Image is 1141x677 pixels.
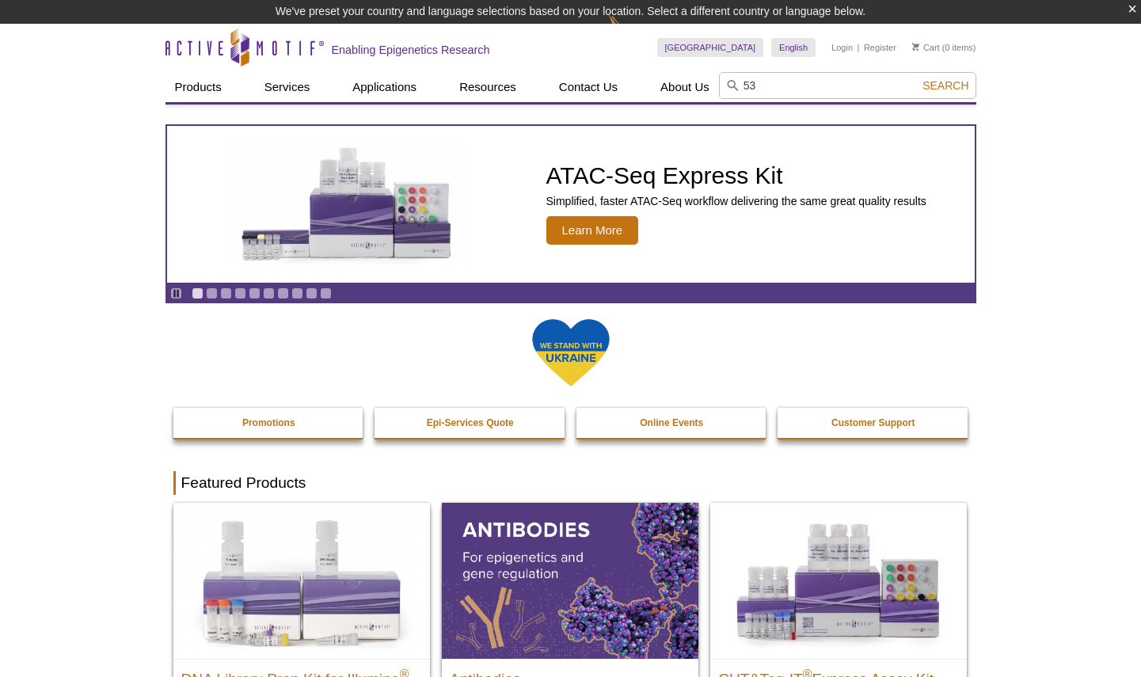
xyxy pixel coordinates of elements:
[263,287,275,299] a: Go to slide 6
[167,126,975,283] a: ATAC-Seq Express Kit ATAC-Seq Express Kit Simplified, faster ATAC-Seq workflow delivering the sam...
[922,79,968,92] span: Search
[277,287,289,299] a: Go to slide 7
[170,287,182,299] a: Toggle autoplay
[531,318,610,388] img: We Stand With Ukraine
[206,287,218,299] a: Go to slide 2
[291,287,303,299] a: Go to slide 8
[167,126,975,283] article: ATAC-Seq Express Kit
[912,43,919,51] img: Your Cart
[546,216,639,245] span: Learn More
[427,417,514,428] strong: Epi-Services Quote
[234,287,246,299] a: Go to slide 4
[306,287,318,299] a: Go to slide 9
[831,42,853,53] a: Login
[912,42,940,53] a: Cart
[255,72,320,102] a: Services
[320,287,332,299] a: Go to slide 10
[719,72,976,99] input: Keyword, Cat. No.
[710,503,967,658] img: CUT&Tag-IT® Express Assay Kit
[249,287,261,299] a: Go to slide 5
[173,408,365,438] a: Promotions
[450,72,526,102] a: Resources
[912,38,976,57] li: (0 items)
[242,417,295,428] strong: Promotions
[858,38,860,57] li: |
[442,503,698,658] img: All Antibodies
[608,12,650,49] img: Change Here
[375,408,566,438] a: Epi-Services Quote
[165,72,231,102] a: Products
[640,417,703,428] strong: Online Events
[657,38,764,57] a: [GEOGRAPHIC_DATA]
[546,164,926,188] h2: ATAC-Seq Express Kit
[218,144,479,264] img: ATAC-Seq Express Kit
[173,503,430,658] img: DNA Library Prep Kit for Illumina
[332,43,490,57] h2: Enabling Epigenetics Research
[864,42,896,53] a: Register
[918,78,973,93] button: Search
[778,408,969,438] a: Customer Support
[771,38,816,57] a: English
[192,287,203,299] a: Go to slide 1
[173,471,968,495] h2: Featured Products
[576,408,768,438] a: Online Events
[651,72,719,102] a: About Us
[831,417,915,428] strong: Customer Support
[546,194,926,208] p: Simplified, faster ATAC-Seq workflow delivering the same great quality results
[220,287,232,299] a: Go to slide 3
[343,72,426,102] a: Applications
[550,72,627,102] a: Contact Us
